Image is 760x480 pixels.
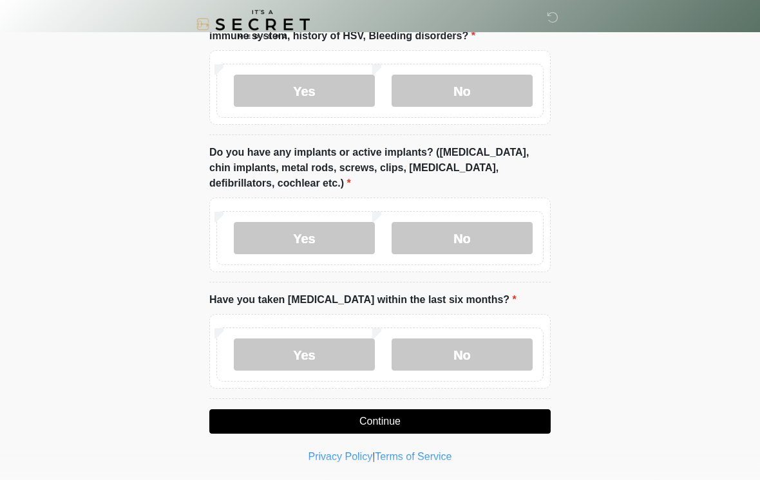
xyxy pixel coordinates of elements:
[375,451,451,462] a: Terms of Service
[209,292,517,308] label: Have you taken [MEDICAL_DATA] within the last six months?
[234,222,375,254] label: Yes
[234,338,375,371] label: Yes
[196,10,310,39] img: It's A Secret Med Spa Logo
[209,409,551,434] button: Continue
[209,145,551,191] label: Do you have any implants or active implants? ([MEDICAL_DATA], chin implants, metal rods, screws, ...
[309,451,373,462] a: Privacy Policy
[372,451,375,462] a: |
[392,75,533,107] label: No
[234,75,375,107] label: Yes
[392,222,533,254] label: No
[392,338,533,371] label: No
